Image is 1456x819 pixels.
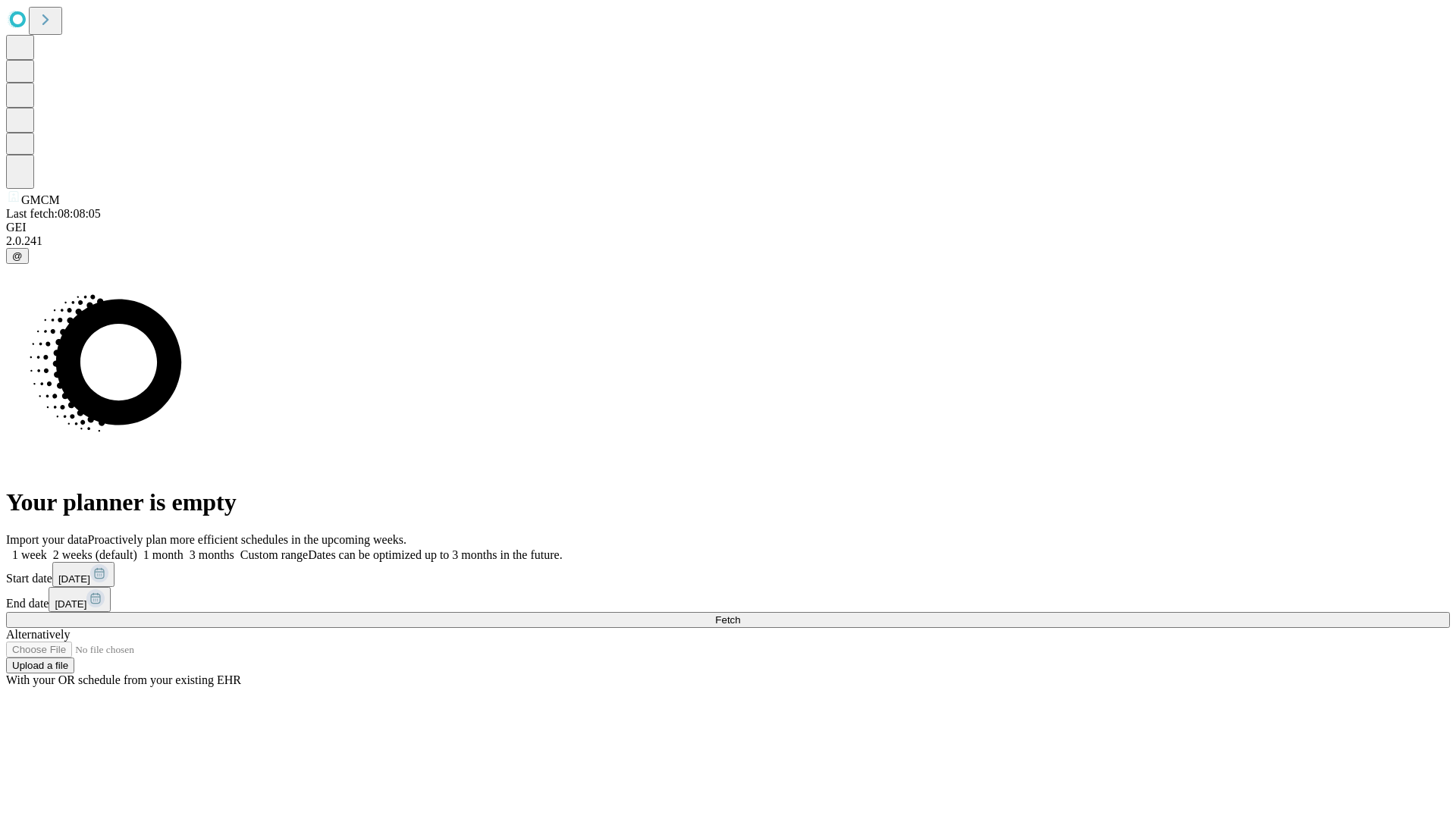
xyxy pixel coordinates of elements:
[58,573,90,585] span: [DATE]
[6,533,88,546] span: Import your data
[6,587,1450,612] div: End date
[715,614,740,626] span: Fetch
[52,562,115,587] button: [DATE]
[6,488,1450,516] h1: Your planner is empty
[6,657,74,673] button: Upload a file
[308,548,562,561] span: Dates can be optimized up to 3 months in the future.
[12,250,23,262] span: @
[6,628,70,641] span: Alternatively
[6,562,1450,587] div: Start date
[49,587,111,612] button: [DATE]
[88,533,406,546] span: Proactively plan more efficient schedules in the upcoming weeks.
[6,207,101,220] span: Last fetch: 08:08:05
[190,548,234,561] span: 3 months
[6,221,1450,234] div: GEI
[6,612,1450,628] button: Fetch
[21,193,60,206] span: GMCM
[6,234,1450,248] div: 2.0.241
[143,548,184,561] span: 1 month
[240,548,308,561] span: Custom range
[6,248,29,264] button: @
[12,548,47,561] span: 1 week
[6,673,241,686] span: With your OR schedule from your existing EHR
[53,548,137,561] span: 2 weeks (default)
[55,598,86,610] span: [DATE]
